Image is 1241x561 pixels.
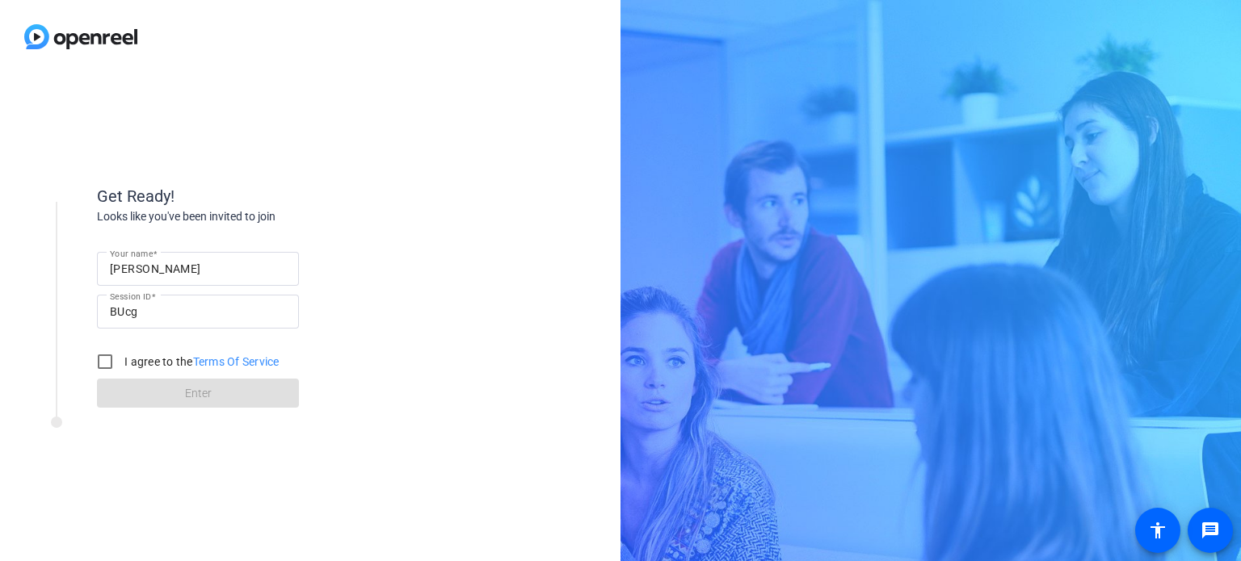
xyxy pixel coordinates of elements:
[97,184,420,208] div: Get Ready!
[1148,521,1167,540] mat-icon: accessibility
[193,355,280,368] a: Terms Of Service
[97,208,420,225] div: Looks like you've been invited to join
[110,249,153,258] mat-label: Your name
[110,291,151,301] mat-label: Session ID
[1201,521,1220,540] mat-icon: message
[121,354,280,370] label: I agree to the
